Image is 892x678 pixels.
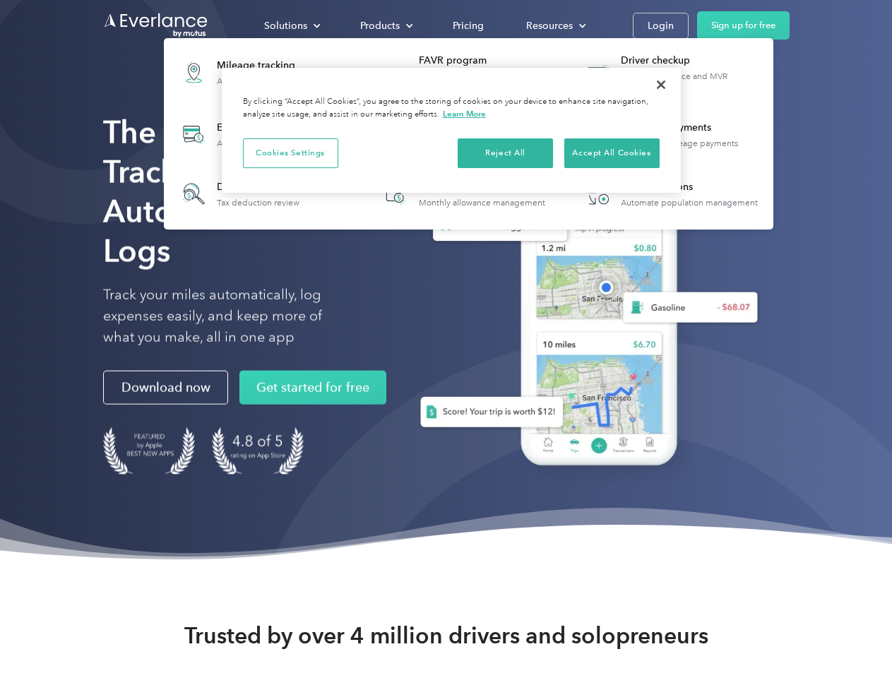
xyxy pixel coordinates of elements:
button: Accept All Cookies [564,138,660,168]
img: 4.9 out of 5 stars on the app store [212,427,304,475]
div: Automatic mileage logs [217,76,309,86]
div: License, insurance and MVR verification [621,71,766,91]
div: Products [346,13,424,38]
a: Accountable planMonthly allowance management [373,171,552,217]
div: HR Integrations [621,180,758,194]
div: Solutions [250,13,332,38]
div: Deduction finder [217,180,299,194]
div: Products [360,17,400,35]
strong: Trusted by over 4 million drivers and solopreneurs [184,621,708,650]
div: Resources [512,13,597,38]
div: Driver checkup [621,54,766,68]
a: Download now [103,371,228,405]
button: Reject All [458,138,553,168]
a: Go to homepage [103,12,209,39]
a: Pricing [439,13,498,38]
a: HR IntegrationsAutomate population management [575,171,765,217]
div: Mileage tracking [217,59,309,73]
div: Automatic transaction logs [217,138,319,148]
div: Privacy [222,68,681,193]
div: Cookie banner [222,68,681,193]
button: Close [646,69,677,100]
img: Badge for Featured by Apple Best New Apps [103,427,195,475]
a: Deduction finderTax deduction review [171,171,307,217]
div: Solutions [264,17,307,35]
button: Cookies Settings [243,138,338,168]
img: Everlance, mileage tracker app, expense tracking app [398,134,769,487]
div: Pricing [453,17,484,35]
a: Login [633,13,689,39]
a: Mileage trackingAutomatic mileage logs [171,47,316,98]
nav: Products [164,38,773,230]
p: Track your miles automatically, log expenses easily, and keep more of what you make, all in one app [103,285,355,348]
a: Sign up for free [697,11,790,40]
a: FAVR programFixed & Variable Rate reimbursement design & management [373,47,564,98]
div: Monthly allowance management [419,198,545,208]
a: Driver checkupLicense, insurance and MVR verification [575,47,766,98]
a: Get started for free [239,371,386,405]
a: More information about your privacy, opens in a new tab [443,109,486,119]
a: Expense trackingAutomatic transaction logs [171,109,326,160]
div: Tax deduction review [217,198,299,208]
div: Expense tracking [217,121,319,135]
div: Automate population management [621,198,758,208]
div: By clicking “Accept All Cookies”, you agree to the storing of cookies on your device to enhance s... [243,96,660,121]
div: Login [648,17,674,35]
div: Resources [526,17,573,35]
div: FAVR program [419,54,564,68]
